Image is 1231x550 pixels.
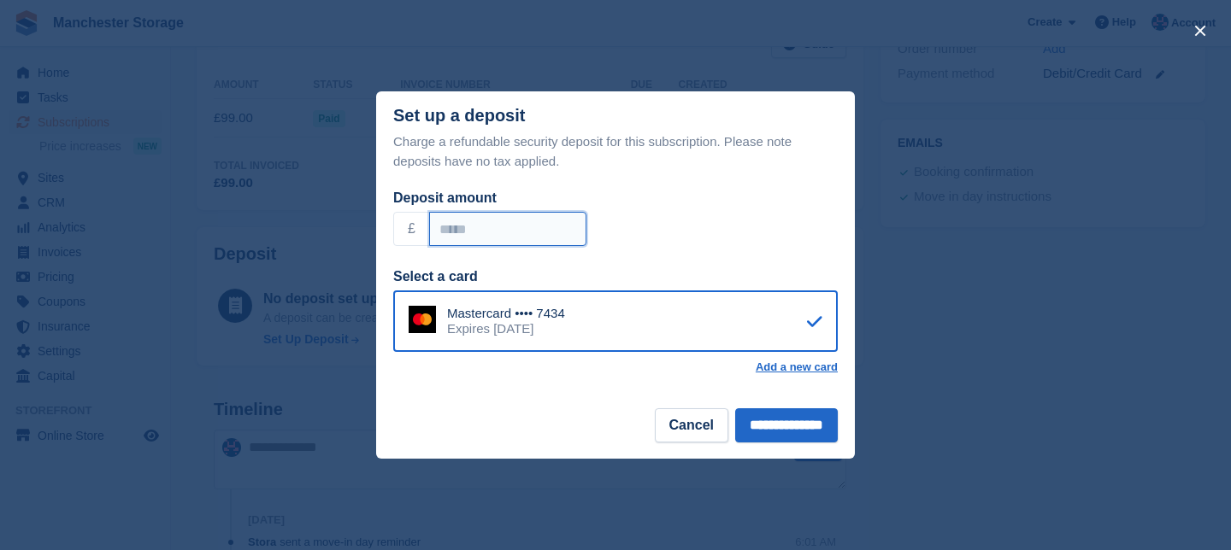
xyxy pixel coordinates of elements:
[447,306,565,321] div: Mastercard •••• 7434
[393,190,497,205] label: Deposit amount
[655,408,728,442] button: Cancel
[447,321,565,336] div: Expires [DATE]
[409,306,436,333] img: Mastercard Logo
[1187,17,1214,44] button: close
[756,360,838,374] a: Add a new card
[393,106,525,126] div: Set up a deposit
[393,266,838,287] div: Select a card
[393,132,838,171] p: Charge a refundable security deposit for this subscription. Please note deposits have no tax appl...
